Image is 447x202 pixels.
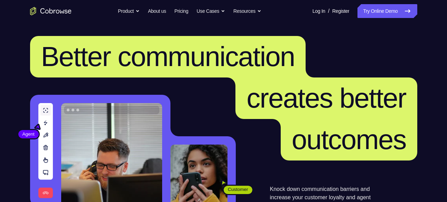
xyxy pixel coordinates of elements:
[332,4,349,18] a: Register
[174,4,188,18] a: Pricing
[118,4,140,18] button: Product
[233,4,261,18] button: Resources
[292,124,406,155] span: outcomes
[197,4,225,18] button: Use Cases
[357,4,417,18] a: Try Online Demo
[328,7,329,15] span: /
[313,4,325,18] a: Log In
[30,7,72,15] a: Go to the home page
[41,41,295,72] span: Better communication
[148,4,166,18] a: About us
[246,83,406,113] span: creates better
